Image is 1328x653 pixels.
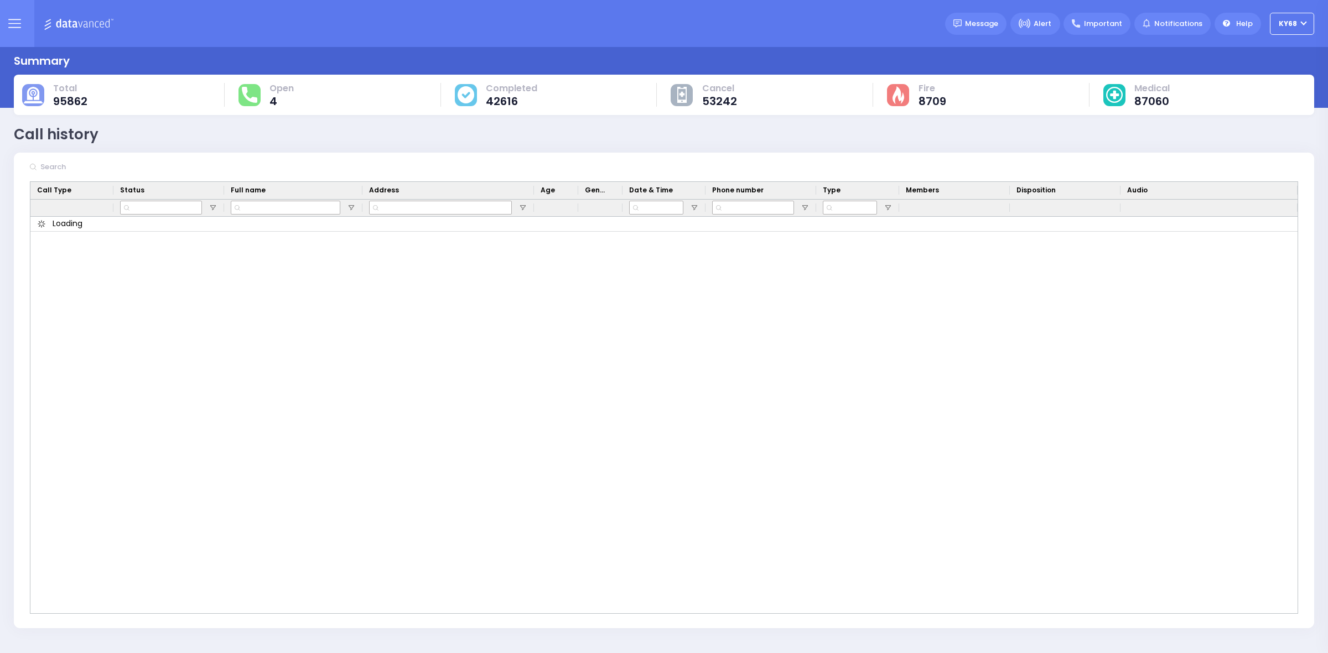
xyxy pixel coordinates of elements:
[690,203,699,212] button: Open Filter Menu
[953,19,962,28] img: message.svg
[37,156,203,177] input: Search
[823,201,877,215] input: Type Filter Input
[629,201,683,215] input: Date & Time Filter Input
[209,203,217,212] button: Open Filter Menu
[242,87,257,102] img: total-response.svg
[1084,18,1122,29] span: Important
[801,203,810,212] button: Open Filter Menu
[965,18,998,29] span: Message
[269,96,294,107] span: 4
[893,86,904,104] img: fire-cause.svg
[702,96,737,107] span: 53242
[1134,96,1170,107] span: 87060
[1236,18,1253,29] span: Help
[120,201,202,215] input: Status Filter Input
[14,124,98,145] div: Call history
[44,17,117,30] img: Logo
[37,185,71,195] span: Call Type
[919,83,946,94] span: Fire
[231,185,266,195] span: Full name
[1154,18,1202,29] span: Notifications
[919,96,946,107] span: 8709
[53,96,87,107] span: 95862
[1127,185,1148,195] span: Audio
[1270,13,1314,35] button: ky68
[53,218,82,229] span: Loading
[906,185,939,195] span: Members
[1034,18,1051,29] span: Alert
[629,185,673,195] span: Date & Time
[458,86,474,103] img: cause-cover.svg
[231,201,340,215] input: Full name Filter Input
[712,185,764,195] span: Phone number
[518,203,527,212] button: Open Filter Menu
[541,185,555,195] span: Age
[585,185,607,195] span: Gender
[823,185,841,195] span: Type
[369,201,512,215] input: Address Filter Input
[1106,87,1123,103] img: medical-cause.svg
[1016,185,1056,195] span: Disposition
[1134,83,1170,94] span: Medical
[884,203,893,212] button: Open Filter Menu
[486,96,537,107] span: 42616
[677,87,687,103] img: other-cause.svg
[269,83,294,94] span: Open
[14,53,70,69] div: Summary
[24,87,43,103] img: total-cause.svg
[120,185,144,195] span: Status
[347,203,356,212] button: Open Filter Menu
[702,83,737,94] span: Cancel
[486,83,537,94] span: Completed
[53,83,87,94] span: Total
[1279,19,1297,29] span: ky68
[712,201,794,215] input: Phone number Filter Input
[369,185,399,195] span: Address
